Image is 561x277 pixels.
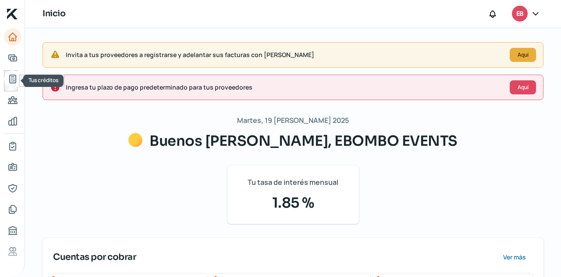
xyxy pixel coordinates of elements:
a: Documentos [4,201,21,218]
button: Ver más [496,248,533,266]
span: Aquí [518,85,529,90]
button: Aquí [510,48,536,62]
span: Ingresa tu plazo de pago predeterminado para tus proveedores [66,82,503,93]
span: Tus créditos [28,76,58,84]
span: Ver más [503,254,526,260]
span: 1.85 % [238,192,348,213]
span: Buenos [PERSON_NAME], EBOMBO EVENTS [149,132,458,150]
h1: Inicio [43,7,65,20]
a: Adelantar facturas [4,49,21,67]
span: Tu tasa de interés mensual [248,176,338,189]
a: Referencias [4,243,21,260]
span: Aquí [518,52,529,58]
span: EB [516,9,523,19]
button: Aquí [510,80,536,94]
a: Representantes [4,180,21,197]
a: Pago a proveedores [4,91,21,109]
img: Saludos [128,133,142,147]
span: Invita a tus proveedores a registrarse y adelantar sus facturas con [PERSON_NAME] [66,49,503,60]
span: Martes, 19 [PERSON_NAME] 2025 [237,114,349,127]
a: Mis finanzas [4,112,21,130]
a: Tus créditos [4,70,21,88]
a: Buró de crédito [4,222,21,239]
span: Cuentas por cobrar [53,251,136,264]
a: Inicio [4,28,21,46]
a: Información general [4,158,21,176]
a: Mi contrato [4,137,21,155]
